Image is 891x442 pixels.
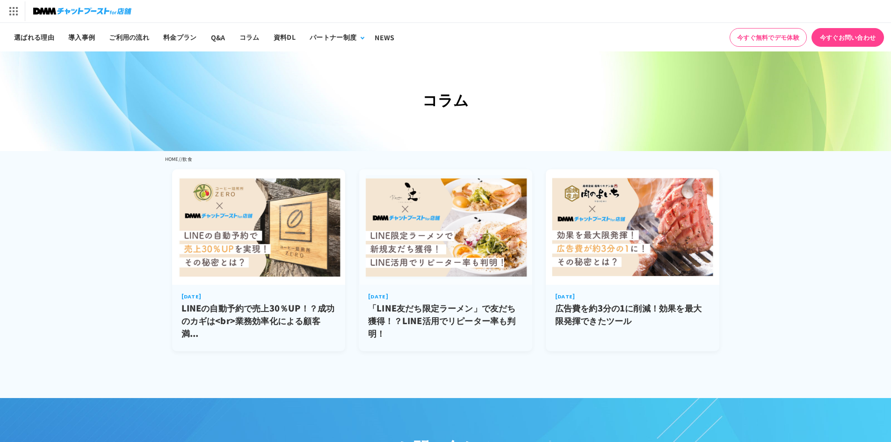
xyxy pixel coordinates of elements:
[368,23,401,51] a: NEWS
[179,153,181,165] li: /
[156,23,204,51] a: 料金プラン
[359,169,532,351] a: [DATE] 「LINE友だち限定ラーメン」で友だち獲得！？LINE活用でリピーター率も判明！
[181,153,182,165] li: /
[310,32,356,42] div: パートナー制度
[232,23,267,51] a: コラム
[555,294,710,299] p: [DATE]
[181,294,336,299] p: [DATE]
[102,23,156,51] a: ご利用の流れ
[7,23,61,51] a: 選ばれる理由
[181,302,336,340] h3: LINEの自動予約で売上30％UP！？成功のカギは<br>業務効率化による顧客満...
[204,23,232,51] a: Q&A
[182,153,192,165] li: 飲食
[33,5,131,18] img: チャットブーストfor店舗
[546,169,719,351] a: 肉のよいち江南店様の導入事例 [DATE] 広告費を約3分の1に削減！効果を最大限発揮できたツール
[368,294,523,299] p: [DATE]
[546,169,719,285] img: 肉のよいち江南店様の導入事例
[172,169,346,351] a: [DATE] LINEの自動予約で売上30％UP！？成功のカギは<br>業務効率化による顧客満...
[555,302,710,327] h3: 広告費を約3分の1に削減！効果を最大限発揮できたツール
[61,23,102,51] a: 導入事例
[165,155,179,162] a: HOME
[368,302,523,340] h3: 「LINE友だち限定ラーメン」で友だち獲得！？LINE活用でリピーター率も判明！
[1,1,25,21] img: サービス
[267,23,303,51] a: 資料DL
[730,28,807,47] a: 今すぐ無料でデモ体験
[811,28,884,47] a: 今すぐお問い合わせ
